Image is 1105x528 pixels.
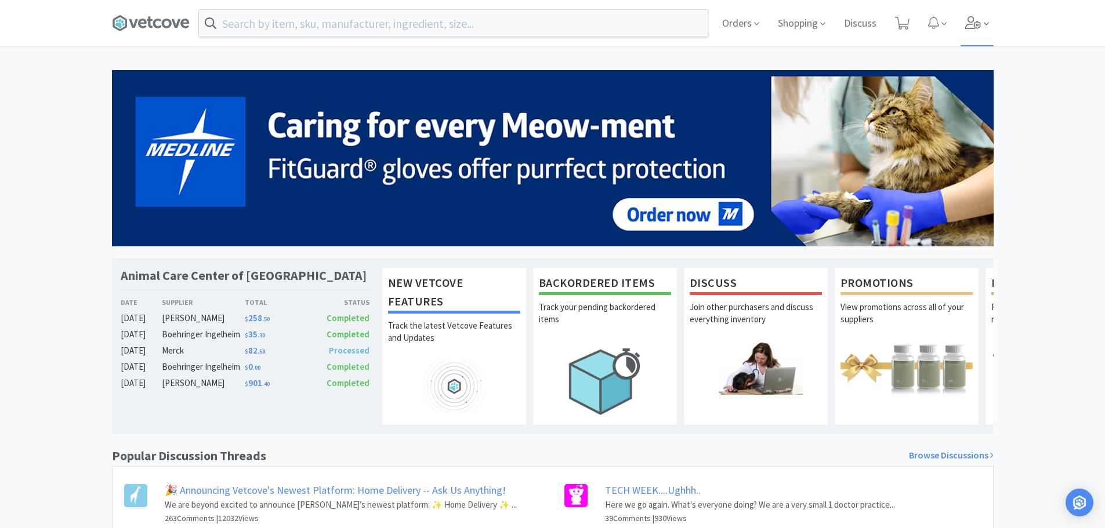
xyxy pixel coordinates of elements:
[327,329,369,340] span: Completed
[112,446,266,466] h1: Popular Discussion Threads
[840,301,973,341] p: View promotions across all of your suppliers
[121,311,162,325] div: [DATE]
[245,332,248,339] span: $
[162,360,245,374] div: Boehringer Ingelheim
[327,361,369,372] span: Completed
[840,341,973,394] img: hero_promotions.png
[253,364,260,372] span: . 00
[690,341,822,394] img: hero_discuss.png
[839,19,881,29] a: Discuss
[262,315,270,323] span: . 50
[840,274,973,295] h1: Promotions
[162,344,245,358] div: Merck
[262,380,270,388] span: . 40
[121,360,370,374] a: [DATE]Boehringer Ingelheim$0.00Completed
[683,267,828,425] a: DiscussJoin other purchasers and discuss everything inventory
[165,512,517,525] h6: 263 Comments | 12032 Views
[307,297,370,308] div: Status
[121,360,162,374] div: [DATE]
[327,312,369,323] span: Completed
[532,267,678,425] a: Backordered ItemsTrack your pending backordered items
[121,311,370,325] a: [DATE][PERSON_NAME]$258.50Completed
[121,376,162,390] div: [DATE]
[605,512,895,525] h6: 39 Comments | 930 Views
[539,301,671,341] p: Track your pending backordered items
[834,267,979,425] a: PromotionsView promotions across all of your suppliers
[112,70,994,246] img: 5b85490d2c9a43ef9873369d65f5cc4c_481.png
[245,380,248,388] span: $
[245,364,248,372] span: $
[121,344,162,358] div: [DATE]
[121,327,370,341] a: [DATE]Boehringer Ingelheim$35.30Completed
[909,448,994,463] a: Browse Discussions
[245,345,265,356] span: 82
[258,332,265,339] span: . 30
[121,327,162,341] div: [DATE]
[539,341,671,421] img: hero_backorders.png
[388,360,520,413] img: hero_feature_roadmap.png
[605,483,701,497] a: TECH WEEK....Ughhh..
[245,329,265,340] span: 35
[162,297,245,308] div: Supplier
[165,498,517,512] p: We are beyond excited to announce [PERSON_NAME]’s newest platform: ✨ Home Delivery ✨ ...
[162,327,245,341] div: Boehringer Ingelheim
[165,483,506,497] a: 🎉 Announcing Vetcove's Newest Platform: Home Delivery -- Ask Us Anything!
[329,345,369,356] span: Processed
[388,319,520,360] p: Track the latest Vetcove Features and Updates
[121,267,367,284] h1: Animal Care Center of [GEOGRAPHIC_DATA]
[245,348,248,355] span: $
[245,312,270,323] span: 258
[121,297,162,308] div: Date
[690,301,822,341] p: Join other purchasers and discuss everything inventory
[605,498,895,512] p: Here we go again. What's everyone doing? We are a very small 1 doctor practice...
[382,267,527,425] a: New Vetcove FeaturesTrack the latest Vetcove Features and Updates
[162,376,245,390] div: [PERSON_NAME]
[245,361,260,372] span: 0
[327,377,369,388] span: Completed
[258,348,265,355] span: . 58
[121,344,370,358] a: [DATE]Merck$82.58Processed
[539,274,671,295] h1: Backordered Items
[121,376,370,390] a: [DATE][PERSON_NAME]$901.40Completed
[388,274,520,314] h1: New Vetcove Features
[199,10,708,37] input: Search by item, sku, manufacturer, ingredient, size...
[245,377,270,388] span: 901
[690,274,822,295] h1: Discuss
[245,315,248,323] span: $
[245,297,307,308] div: Total
[1066,489,1093,516] div: Open Intercom Messenger
[162,311,245,325] div: [PERSON_NAME]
